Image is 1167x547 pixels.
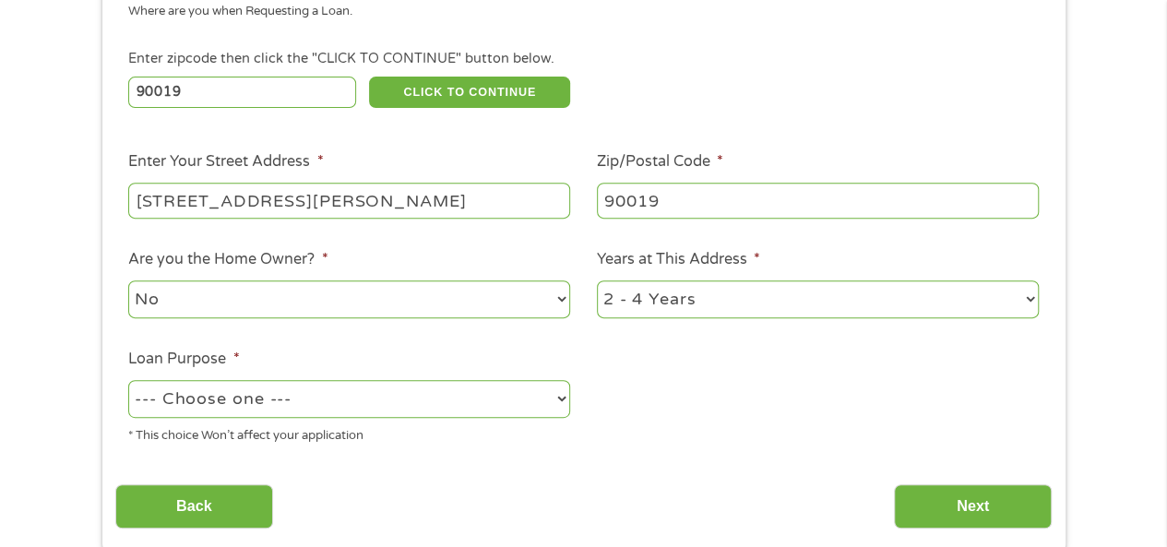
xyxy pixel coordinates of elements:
label: Enter Your Street Address [128,152,323,172]
input: 1 Main Street [128,183,570,218]
input: Next [894,484,1052,529]
input: Back [115,484,273,529]
div: Where are you when Requesting a Loan. [128,3,1025,21]
input: Enter Zipcode (e.g 01510) [128,77,356,108]
div: * This choice Won’t affect your application [128,421,570,446]
div: Enter zipcode then click the "CLICK TO CONTINUE" button below. [128,49,1038,69]
label: Zip/Postal Code [597,152,723,172]
label: Loan Purpose [128,350,239,369]
button: CLICK TO CONTINUE [369,77,570,108]
label: Are you the Home Owner? [128,250,327,269]
label: Years at This Address [597,250,760,269]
